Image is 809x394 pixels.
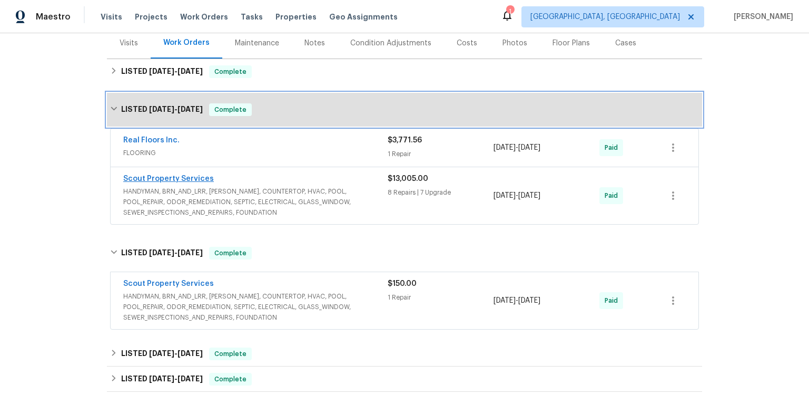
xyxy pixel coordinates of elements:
span: [DATE] [149,105,174,113]
div: LISTED [DATE]-[DATE]Complete [107,367,702,392]
span: $13,005.00 [388,175,428,182]
div: 1 [506,6,514,17]
h6: LISTED [121,65,203,78]
span: [DATE] [149,68,174,75]
span: [DATE] [149,350,174,357]
div: Floor Plans [553,38,590,49]
div: Cases [615,38,636,49]
div: Maintenance [235,38,279,49]
div: LISTED [DATE]-[DATE]Complete [107,236,702,270]
div: 1 Repair [388,149,494,159]
span: Complete [210,248,251,258]
div: 8 Repairs | 7 Upgrade [388,187,494,198]
span: [PERSON_NAME] [729,12,793,22]
span: FLOORING [123,148,388,158]
span: Complete [210,374,251,385]
a: Scout Property Services [123,175,214,182]
span: Geo Assignments [329,12,398,22]
span: - [149,68,203,75]
span: Properties [275,12,317,22]
span: - [149,249,203,256]
span: $3,771.56 [388,137,422,144]
span: Maestro [36,12,71,22]
span: [DATE] [177,350,203,357]
div: LISTED [DATE]-[DATE]Complete [107,93,702,127]
span: [DATE] [494,192,516,199]
div: Work Orders [163,37,210,48]
span: Projects [135,12,167,22]
span: - [149,350,203,357]
span: - [494,142,540,153]
span: [DATE] [494,144,516,151]
span: - [494,295,540,306]
div: Notes [304,38,325,49]
div: LISTED [DATE]-[DATE]Complete [107,59,702,84]
h6: LISTED [121,348,203,360]
span: [DATE] [177,375,203,382]
span: Visits [101,12,122,22]
span: Tasks [241,13,263,21]
span: [DATE] [494,297,516,304]
span: HANDYMAN, BRN_AND_LRR, [PERSON_NAME], COUNTERTOP, HVAC, POOL, POOL_REPAIR, ODOR_REMEDIATION, SEPT... [123,291,388,323]
div: Costs [457,38,477,49]
h6: LISTED [121,373,203,386]
span: [DATE] [518,144,540,151]
a: Real Floors Inc. [123,137,180,144]
span: [DATE] [149,249,174,256]
span: [DATE] [177,68,203,75]
span: [DATE] [518,297,540,304]
span: $150.00 [388,280,417,287]
a: Scout Property Services [123,280,214,287]
div: Visits [120,38,138,49]
span: HANDYMAN, BRN_AND_LRR, [PERSON_NAME], COUNTERTOP, HVAC, POOL, POOL_REPAIR, ODOR_REMEDIATION, SEPT... [123,186,388,218]
span: [GEOGRAPHIC_DATA], [GEOGRAPHIC_DATA] [530,12,680,22]
span: [DATE] [518,192,540,199]
span: [DATE] [149,375,174,382]
h6: LISTED [121,103,203,116]
h6: LISTED [121,247,203,260]
span: [DATE] [177,105,203,113]
span: Complete [210,349,251,359]
div: LISTED [DATE]-[DATE]Complete [107,341,702,367]
div: Condition Adjustments [350,38,431,49]
span: [DATE] [177,249,203,256]
div: Photos [502,38,527,49]
span: Paid [605,295,622,306]
span: - [149,105,203,113]
span: - [149,375,203,382]
span: Paid [605,190,622,201]
span: - [494,190,540,201]
span: Work Orders [180,12,228,22]
span: Complete [210,66,251,77]
span: Paid [605,142,622,153]
div: 1 Repair [388,292,494,303]
span: Complete [210,104,251,115]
